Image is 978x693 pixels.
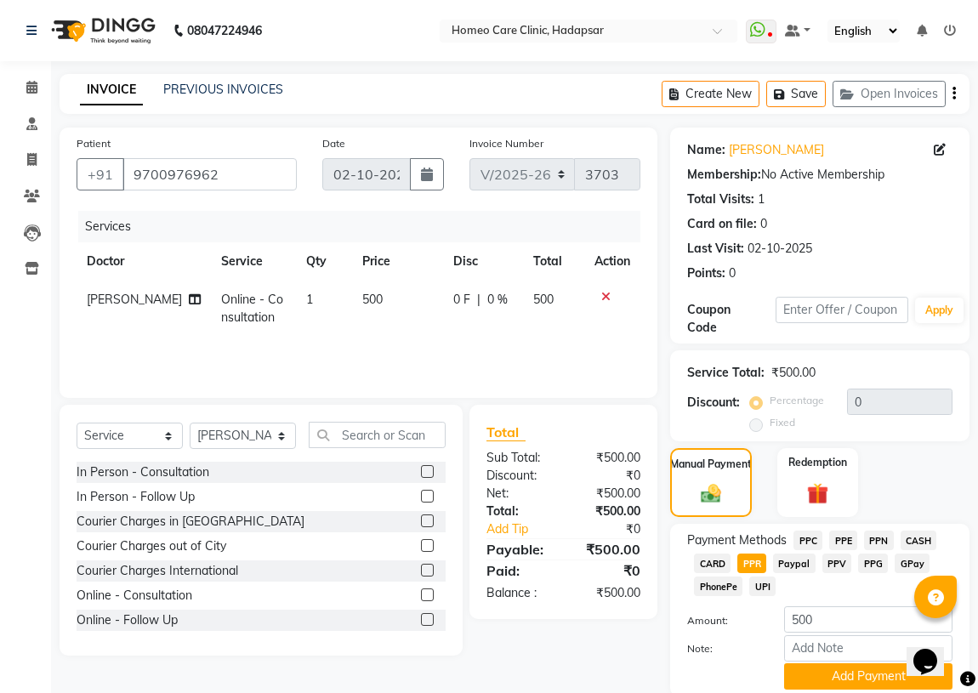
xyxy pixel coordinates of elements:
div: ₹500.00 [564,584,654,602]
span: Paypal [773,554,816,573]
button: Add Payment [784,663,952,690]
span: PPC [793,531,822,550]
div: ₹500.00 [564,449,654,467]
th: Price [352,242,443,281]
div: Payable: [474,539,564,560]
th: Action [584,242,640,281]
span: UPI [749,577,776,596]
div: 1 [758,190,765,208]
div: ₹500.00 [771,364,816,382]
button: Apply [915,298,964,323]
div: Coupon Code [687,301,776,337]
div: 0 [729,264,736,282]
input: Search by Name/Mobile/Email/Code [122,158,297,190]
span: Online - Consultation [221,292,283,325]
div: Total: [474,503,564,520]
div: Discount: [474,467,564,485]
span: PPR [737,554,766,573]
span: 500 [533,292,554,307]
b: 08047224946 [187,7,262,54]
div: ₹500.00 [564,539,654,560]
img: _gift.svg [800,480,836,508]
label: Invoice Number [469,136,543,151]
div: 0 [760,215,767,233]
div: In Person - Consultation [77,463,209,481]
div: ₹500.00 [564,485,654,503]
span: 0 F [453,291,470,309]
label: Fixed [770,415,795,430]
span: | [477,291,480,309]
input: Search or Scan [309,422,446,448]
span: [PERSON_NAME] [87,292,182,307]
span: Payment Methods [687,531,787,549]
div: Service Total: [687,364,765,382]
div: ₹0 [564,560,654,581]
button: +91 [77,158,124,190]
div: Courier Charges in [GEOGRAPHIC_DATA] [77,513,304,531]
span: 0 % [487,291,508,309]
label: Patient [77,136,111,151]
label: Manual Payment [670,457,752,472]
label: Redemption [788,455,847,470]
div: ₹500.00 [564,503,654,520]
button: Create New [662,81,759,107]
div: No Active Membership [687,166,952,184]
img: logo [43,7,160,54]
div: Discount: [687,394,740,412]
label: Percentage [770,393,824,408]
div: Name: [687,141,725,159]
div: Last Visit: [687,240,744,258]
span: CASH [901,531,937,550]
div: Total Visits: [687,190,754,208]
a: INVOICE [80,75,143,105]
div: ₹0 [578,520,653,538]
span: CARD [694,554,731,573]
span: PhonePe [694,577,742,596]
div: Courier Charges International [77,562,238,580]
div: Card on file: [687,215,757,233]
label: Note: [674,641,771,656]
th: Doctor [77,242,211,281]
th: Qty [296,242,352,281]
span: 500 [362,292,383,307]
label: Amount: [674,613,771,628]
div: Net: [474,485,564,503]
iframe: chat widget [907,625,961,676]
input: Add Note [784,635,952,662]
div: Services [78,211,653,242]
th: Total [523,242,585,281]
div: Balance : [474,584,564,602]
img: _cash.svg [695,482,728,505]
th: Disc [443,242,523,281]
a: [PERSON_NAME] [729,141,824,159]
div: Paid: [474,560,564,581]
div: ₹0 [564,467,654,485]
div: Membership: [687,166,761,184]
div: In Person - Follow Up [77,488,195,506]
div: Sub Total: [474,449,564,467]
span: PPN [864,531,894,550]
button: Save [766,81,826,107]
div: Courier Charges out of City [77,537,226,555]
div: Online - Consultation [77,587,192,605]
span: GPay [895,554,930,573]
label: Date [322,136,345,151]
div: 02-10-2025 [748,240,812,258]
div: Points: [687,264,725,282]
span: Total [486,423,526,441]
span: PPG [858,554,888,573]
span: 1 [306,292,313,307]
a: PREVIOUS INVOICES [163,82,283,97]
input: Amount [784,606,952,633]
div: Online - Follow Up [77,611,178,629]
span: PPE [829,531,857,550]
a: Add Tip [474,520,578,538]
span: PPV [822,554,852,573]
th: Service [211,242,296,281]
button: Open Invoices [833,81,946,107]
input: Enter Offer / Coupon Code [776,297,908,323]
